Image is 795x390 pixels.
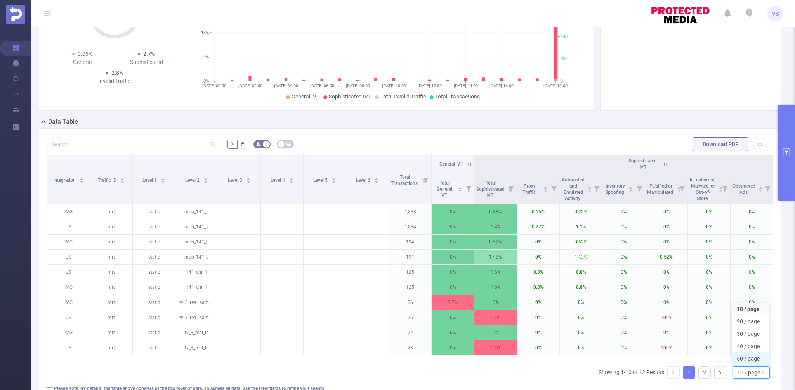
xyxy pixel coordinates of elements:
p: 0% [688,250,730,264]
tspan: [DATE] 06:00 [310,83,334,88]
p: 0% [602,295,645,310]
div: Sort [587,186,592,190]
p: 0% [688,204,730,219]
p: 0% [688,325,730,340]
span: Level 4 [271,178,286,183]
p: mrt [90,340,132,355]
p: 0% [432,204,474,219]
p: mob_141_3 [175,235,218,249]
input: Search... [47,138,221,150]
i: icon: caret-up [120,177,125,179]
li: 20 / page [732,315,769,328]
p: 0% [731,235,773,249]
i: icon: caret-down [80,180,84,182]
p: mrt [90,310,132,325]
p: 26 [389,310,431,325]
p: static [133,250,175,264]
p: tv_3_real_lg [175,340,218,355]
p: 0% [645,204,687,219]
p: 0% [688,340,730,355]
p: 1.1% [560,219,602,234]
span: Level 5 [313,178,329,183]
p: mob_141_2 [175,204,218,219]
p: 0% [688,265,730,280]
p: 17.8% [474,250,517,264]
i: icon: right [718,371,722,375]
p: 0% [645,280,687,295]
tspan: [DATE] 14:00 [454,83,478,88]
p: 191 [389,250,431,264]
span: # [241,141,244,147]
div: Sort [79,177,84,181]
p: 0% [432,219,474,234]
div: Sort [289,177,293,181]
a: 2 [699,367,710,378]
p: 0% [560,325,602,340]
p: 0.22% [560,204,602,219]
span: Level 1 [142,178,158,183]
p: 0% [560,295,602,310]
span: 2.8% [111,70,123,76]
div: Sort [374,177,379,181]
p: 0% [688,219,730,234]
i: icon: caret-up [587,186,592,188]
div: Sort [161,177,165,181]
span: Obstructed Ads [733,183,755,195]
span: Total Invalid Traffic [380,93,426,100]
i: icon: caret-down [758,188,762,191]
p: 0% [731,340,773,355]
i: icon: caret-down [374,180,378,182]
div: Sort [203,177,208,181]
span: Integration [53,178,77,183]
p: static [133,280,175,295]
tspan: [DATE] 10:00 [382,83,406,88]
div: Invalid Traffic [82,77,147,85]
p: IMG [47,280,90,295]
p: 0% [560,340,602,355]
i: icon: caret-up [332,177,336,179]
tspan: 0 [561,79,563,84]
div: General [50,58,115,66]
p: mob_141_3 [175,250,218,264]
p: 0% [731,280,773,295]
p: 0.52% [474,235,517,249]
span: Falsified or Manipulated [647,183,674,195]
p: tv_3_real_samsung [175,310,218,325]
p: 0% [645,235,687,249]
p: 1.6% [474,265,517,280]
p: 0% [602,235,645,249]
p: 0% [645,295,687,310]
p: 0% [517,310,559,325]
span: General IVT [439,161,463,167]
tspan: [DATE] 08:00 [346,83,370,88]
i: icon: left [671,370,676,375]
i: icon: caret-up [719,186,723,188]
p: 0.8% [517,265,559,280]
tspan: [DATE] 19:00 [543,83,568,88]
tspan: [DATE] 00:00 [202,83,226,88]
p: static [133,295,175,310]
p: 0% [645,265,687,280]
i: icon: caret-up [374,177,378,179]
p: mrt [90,219,132,234]
i: icon: caret-down [161,180,165,182]
p: 0% [602,204,645,219]
p: mrt [90,295,132,310]
p: mrt [90,204,132,219]
i: icon: caret-up [203,177,208,179]
p: static [133,235,175,249]
div: Sort [332,177,336,181]
p: JS [47,219,90,234]
p: 1.6% [474,280,517,295]
p: IMG [47,204,90,219]
p: 0% [517,295,559,310]
p: 1,834 [389,219,431,234]
p: 125 [389,265,431,280]
p: 0% [602,325,645,340]
p: 17.3% [560,250,602,264]
p: 0% [602,250,645,264]
p: 0% [645,325,687,340]
p: 0% [432,325,474,340]
p: 0% [517,325,559,340]
p: static [133,325,175,340]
